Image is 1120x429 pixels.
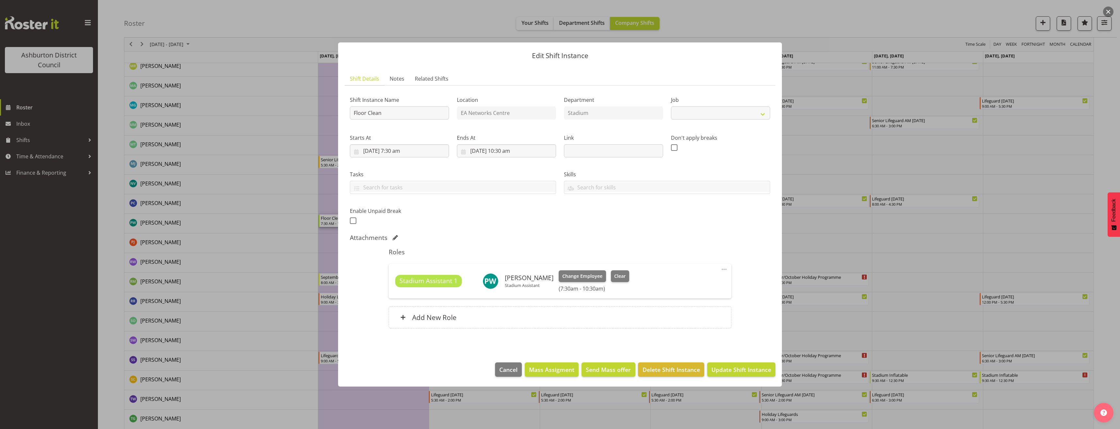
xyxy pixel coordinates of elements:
[350,134,449,142] label: Starts At
[495,362,522,377] button: Cancel
[529,365,574,374] span: Mass Assigment
[505,283,553,288] p: Stadium Assistant
[562,273,602,280] span: Change Employee
[350,106,449,119] input: Shift Instance Name
[586,365,631,374] span: Send Mass offer
[350,96,449,104] label: Shift Instance Name
[483,273,498,289] img: peter-wood8269.jpg
[559,285,629,292] h6: (7:30am - 10:30am)
[350,170,556,178] label: Tasks
[457,96,556,104] label: Location
[350,144,449,157] input: Click to select...
[564,96,663,104] label: Department
[412,313,457,322] h6: Add New Role
[1111,199,1117,222] span: Feedback
[564,182,770,192] input: Search for skills
[707,362,775,377] button: Update Shift Instance
[564,170,770,178] label: Skills
[350,207,449,215] label: Enable Unpaid Break
[499,365,518,374] span: Cancel
[505,274,553,281] h6: [PERSON_NAME]
[350,234,387,242] h5: Attachments
[711,365,771,374] span: Update Shift Instance
[559,270,606,282] button: Change Employee
[457,134,556,142] label: Ends At
[671,134,770,142] label: Don't apply breaks
[1108,192,1120,237] button: Feedback - Show survey
[399,276,458,286] span: Stadium Assistant 1
[415,75,448,83] span: Related Shifts
[643,365,700,374] span: Delete Shift Instance
[457,144,556,157] input: Click to select...
[1100,409,1107,416] img: help-xxl-2.png
[350,182,556,192] input: Search for tasks
[564,134,663,142] label: Link
[350,75,379,83] span: Shift Details
[614,273,626,280] span: Clear
[582,362,635,377] button: Send Mass offer
[638,362,704,377] button: Delete Shift Instance
[390,75,404,83] span: Notes
[525,362,579,377] button: Mass Assigment
[389,248,731,256] h5: Roles
[611,270,630,282] button: Clear
[671,96,770,104] label: Job
[345,52,775,59] p: Edit Shift Instance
